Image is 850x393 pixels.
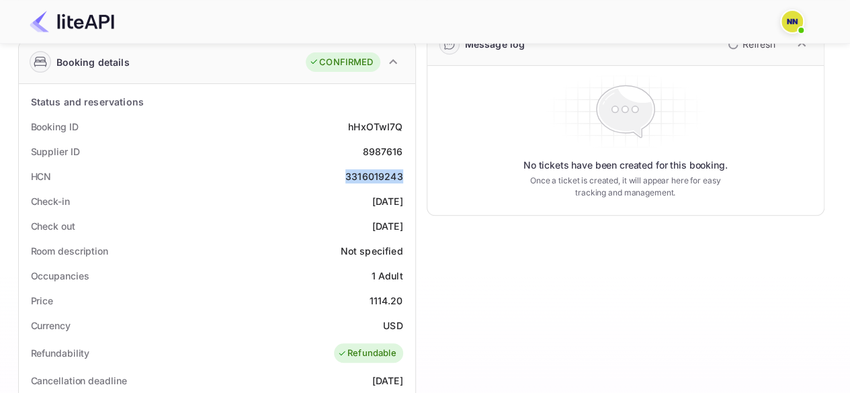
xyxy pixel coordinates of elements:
div: Booking details [56,55,130,69]
div: Occupancies [31,269,89,283]
button: Refresh [720,34,781,55]
div: Message log [465,37,525,51]
div: [DATE] [372,374,403,388]
div: 8987616 [362,144,402,159]
div: Refundable [337,347,396,360]
img: N/A N/A [781,11,803,32]
p: Once a ticket is created, it will appear here for easy tracking and management. [519,175,732,199]
div: USD [383,318,402,333]
div: [DATE] [372,219,403,233]
div: Booking ID [31,120,79,134]
div: Check-in [31,194,70,208]
div: Check out [31,219,75,233]
div: 1 Adult [371,269,402,283]
div: Room description [31,244,108,258]
div: hHxOTwI7Q [348,120,402,134]
div: Currency [31,318,71,333]
div: CONFIRMED [309,56,373,69]
p: Refresh [742,37,775,51]
div: [DATE] [372,194,403,208]
div: Status and reservations [31,95,144,109]
div: 3316019243 [345,169,403,183]
div: 1114.20 [369,294,402,308]
div: Price [31,294,54,308]
img: LiteAPI Logo [30,11,114,32]
div: Supplier ID [31,144,80,159]
div: Refundability [31,346,90,360]
p: No tickets have been created for this booking. [523,159,728,172]
div: Not specified [341,244,403,258]
div: HCN [31,169,52,183]
div: Cancellation deadline [31,374,127,388]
